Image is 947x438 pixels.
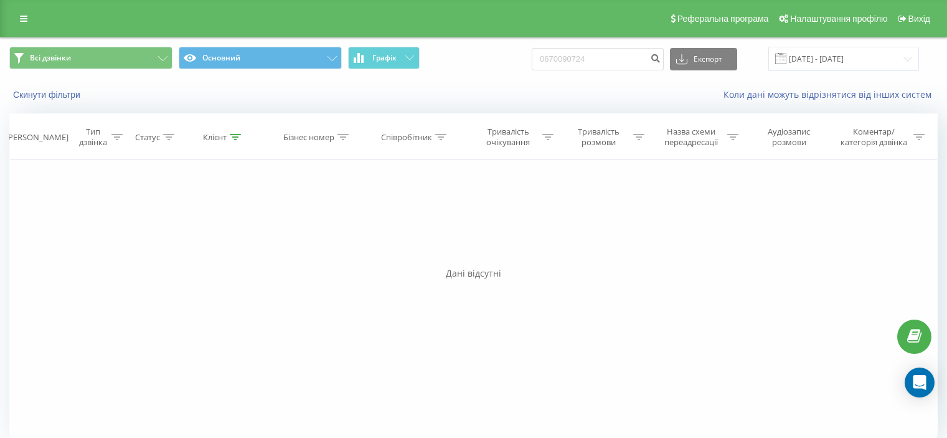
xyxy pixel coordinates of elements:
[905,368,935,398] div: Open Intercom Messenger
[283,132,334,143] div: Бізнес номер
[203,132,227,143] div: Клієнт
[568,126,630,148] div: Тривалість розмови
[670,48,737,70] button: Експорт
[478,126,540,148] div: Тривалість очікування
[9,47,172,69] button: Всі дзвінки
[6,132,68,143] div: [PERSON_NAME]
[30,53,71,63] span: Всі дзвінки
[372,54,397,62] span: Графік
[179,47,342,69] button: Основний
[135,132,160,143] div: Статус
[723,88,938,100] a: Коли дані можуть відрізнятися вiд інших систем
[532,48,664,70] input: Пошук за номером
[381,132,432,143] div: Співробітник
[753,126,826,148] div: Аудіозапис розмови
[9,89,87,100] button: Скинути фільтри
[348,47,420,69] button: Графік
[9,267,938,280] div: Дані відсутні
[790,14,887,24] span: Налаштування профілю
[659,126,724,148] div: Назва схеми переадресації
[837,126,910,148] div: Коментар/категорія дзвінка
[677,14,769,24] span: Реферальна програма
[78,126,108,148] div: Тип дзвінка
[908,14,930,24] span: Вихід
